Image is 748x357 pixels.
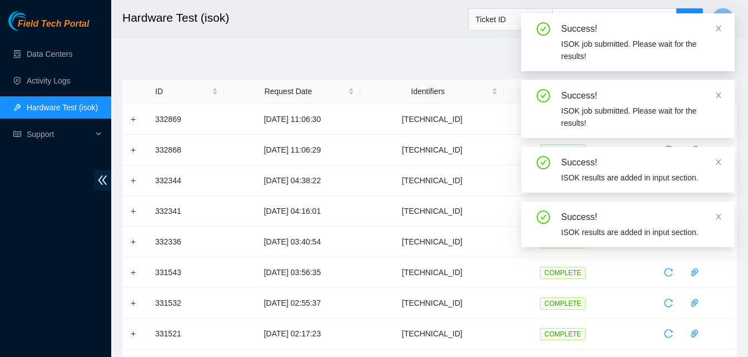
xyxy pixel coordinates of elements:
[686,299,703,307] span: paper-clip
[552,8,677,31] input: Enter text here...
[537,211,550,224] span: check-circle
[360,257,504,288] td: [TECHNICAL_ID]
[686,294,704,312] button: paper-clip
[224,104,360,135] td: [DATE] 11:06:30
[27,76,71,85] a: Activity Logs
[8,11,56,31] img: Akamai Technologies
[129,176,138,185] button: Expand row
[561,156,721,169] div: Success!
[660,299,677,307] span: reload
[224,288,360,319] td: [DATE] 02:55:37
[27,50,72,58] a: Data Centers
[360,196,504,227] td: [TECHNICAL_ID]
[224,319,360,349] td: [DATE] 02:17:23
[686,263,704,281] button: paper-clip
[149,104,224,135] td: 332869
[27,123,92,145] span: Support
[660,268,677,277] span: reload
[540,328,586,340] span: COMPLETE
[360,227,504,257] td: [TECHNICAL_ID]
[129,115,138,124] button: Expand row
[660,294,677,312] button: reload
[149,288,224,319] td: 331532
[561,38,721,62] div: ISOK job submitted. Please wait for the results!
[561,89,721,102] div: Success!
[27,103,98,112] a: Hardware Test (isok)
[676,8,703,31] button: search
[129,299,138,307] button: Expand row
[360,104,504,135] td: [TECHNICAL_ID]
[712,8,734,30] button: J
[360,165,504,196] td: [TECHNICAL_ID]
[149,135,224,165] td: 332868
[129,237,138,246] button: Expand row
[715,213,722,221] span: close
[537,156,550,169] span: check-circle
[13,130,21,138] span: read
[721,12,725,26] span: J
[224,257,360,288] td: [DATE] 03:56:35
[715,91,722,99] span: close
[561,105,721,129] div: ISOK job submitted. Please wait for the results!
[149,227,224,257] td: 332336
[360,288,504,319] td: [TECHNICAL_ID]
[149,196,224,227] td: 332341
[660,329,677,338] span: reload
[149,257,224,288] td: 331543
[561,211,721,224] div: Success!
[537,22,550,36] span: check-circle
[561,22,721,36] div: Success!
[686,325,704,343] button: paper-clip
[537,89,550,102] span: check-circle
[224,196,360,227] td: [DATE] 04:16:01
[224,227,360,257] td: [DATE] 03:40:54
[8,20,89,35] a: Akamai TechnologiesField Tech Portal
[660,325,677,343] button: reload
[360,319,504,349] td: [TECHNICAL_ID]
[360,135,504,165] td: [TECHNICAL_ID]
[129,268,138,277] button: Expand row
[475,11,546,28] span: Ticket ID
[94,170,111,190] span: double-left
[561,172,721,184] div: ISOK results are added in input section.
[224,165,360,196] td: [DATE] 04:38:22
[715,158,722,166] span: close
[540,267,586,279] span: COMPLETE
[129,145,138,154] button: Expand row
[129,329,138,338] button: Expand row
[660,263,677,281] button: reload
[540,297,586,310] span: COMPLETE
[149,319,224,349] td: 331521
[561,226,721,238] div: ISOK results are added in input section.
[129,207,138,216] button: Expand row
[149,165,224,196] td: 332344
[715,25,722,32] span: close
[18,19,89,30] span: Field Tech Portal
[224,135,360,165] td: [DATE] 11:06:29
[686,268,703,277] span: paper-clip
[686,329,703,338] span: paper-clip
